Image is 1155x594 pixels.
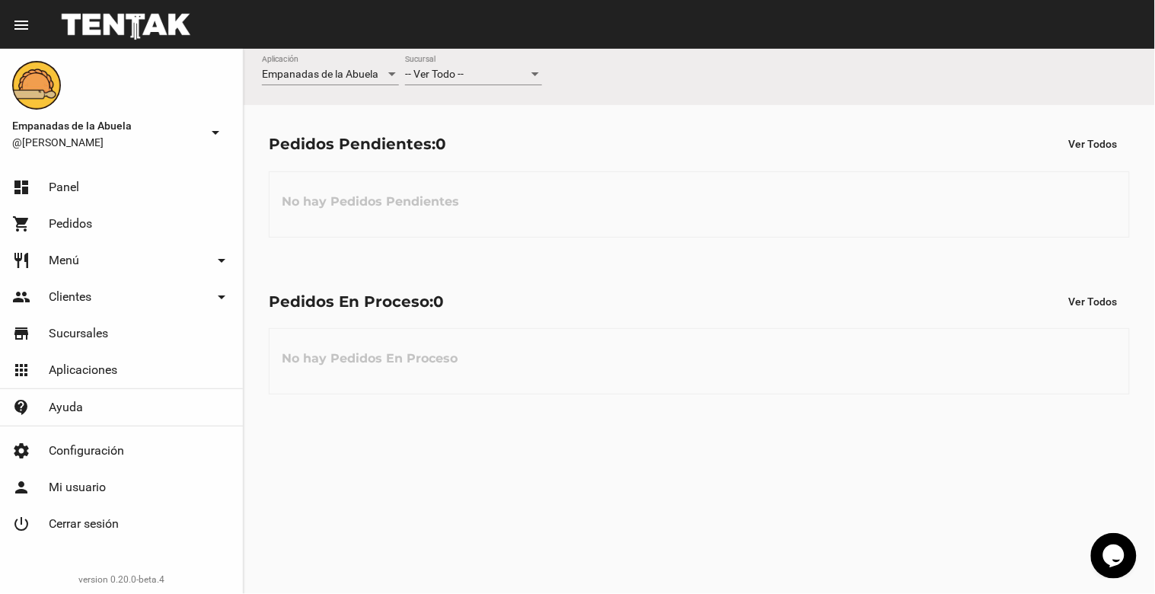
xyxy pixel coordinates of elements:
span: Ver Todos [1069,138,1118,150]
span: Ver Todos [1069,295,1118,308]
mat-icon: apps [12,361,30,379]
span: Menú [49,253,79,268]
span: Sucursales [49,326,108,341]
span: Configuración [49,443,124,458]
mat-icon: arrow_drop_down [212,251,231,270]
iframe: chat widget [1091,533,1140,579]
img: f0136945-ed32-4f7c-91e3-a375bc4bb2c5.png [12,61,61,110]
span: Mi usuario [49,480,106,495]
span: Ayuda [49,400,83,415]
span: @[PERSON_NAME] [12,135,200,150]
mat-icon: people [12,288,30,306]
mat-icon: shopping_cart [12,215,30,233]
h3: No hay Pedidos Pendientes [270,179,471,225]
div: Pedidos Pendientes: [269,132,446,156]
span: Empanadas de la Abuela [262,68,378,80]
button: Ver Todos [1057,130,1130,158]
span: Aplicaciones [49,362,117,378]
span: 0 [433,292,444,311]
span: -- Ver Todo -- [405,68,464,80]
mat-icon: settings [12,442,30,460]
mat-icon: store [12,324,30,343]
span: Panel [49,180,79,195]
mat-icon: menu [12,16,30,34]
div: Pedidos En Proceso: [269,289,444,314]
mat-icon: arrow_drop_down [212,288,231,306]
span: 0 [436,135,446,153]
div: version 0.20.0-beta.4 [12,572,231,587]
mat-icon: restaurant [12,251,30,270]
mat-icon: dashboard [12,178,30,196]
mat-icon: power_settings_new [12,515,30,533]
span: Cerrar sesión [49,516,119,532]
span: Pedidos [49,216,92,232]
mat-icon: arrow_drop_down [206,123,225,142]
span: Empanadas de la Abuela [12,117,200,135]
mat-icon: contact_support [12,398,30,417]
button: Ver Todos [1057,288,1130,315]
mat-icon: person [12,478,30,497]
h3: No hay Pedidos En Proceso [270,336,470,382]
span: Clientes [49,289,91,305]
